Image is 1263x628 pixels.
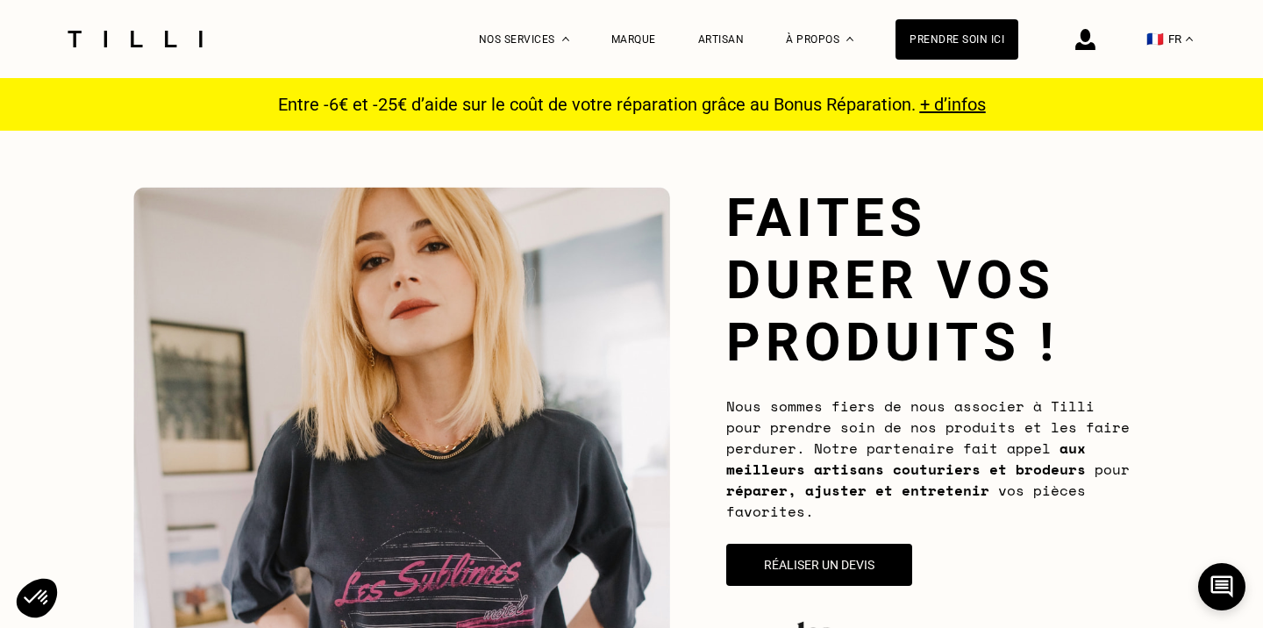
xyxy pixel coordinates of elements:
a: + d’infos [920,94,986,115]
b: aux meilleurs artisans couturiers et brodeurs [726,438,1086,480]
img: icône connexion [1075,29,1095,50]
img: menu déroulant [1186,37,1193,41]
b: réparer, ajuster et entretenir [726,480,989,501]
span: Nous sommes fiers de nous associer à Tilli pour prendre soin de nos produits et les faire perdure... [726,396,1130,522]
span: 🇫🇷 [1146,31,1164,47]
button: Réaliser un devis [726,544,912,586]
a: Artisan [698,33,745,46]
img: Menu déroulant [562,37,569,41]
img: Menu déroulant à propos [846,37,853,41]
a: Prendre soin ici [896,19,1018,60]
a: Marque [611,33,656,46]
p: Entre -6€ et -25€ d’aide sur le coût de votre réparation grâce au Bonus Réparation. [268,94,996,115]
img: Logo du service de couturière Tilli [61,31,209,47]
h1: Faites durer vos produits ! [726,187,1130,374]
